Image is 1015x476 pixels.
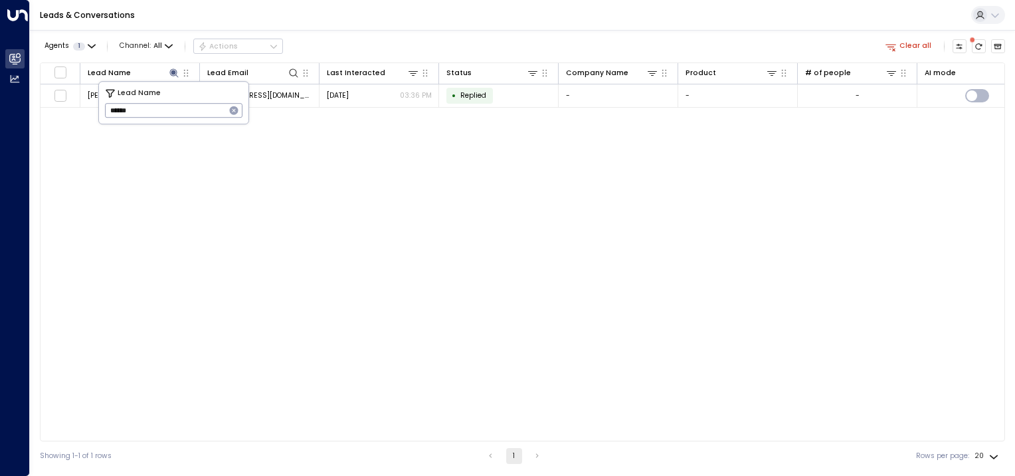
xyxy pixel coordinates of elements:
label: Rows per page: [916,451,969,461]
button: Archived Leads [991,39,1006,54]
button: Customize [953,39,967,54]
nav: pagination navigation [482,448,546,464]
span: Replied [460,90,486,100]
span: sridner@plos.org [207,90,312,100]
div: Lead Email [207,67,248,79]
div: Last Interacted [327,67,385,79]
div: Status [446,66,539,79]
div: # of people [805,66,898,79]
div: - [856,90,860,100]
span: All [153,42,162,50]
span: Yesterday [327,90,349,100]
div: Company Name [566,66,659,79]
span: Channel: [116,39,177,53]
div: Lead Name [88,67,131,79]
div: Button group with a nested menu [193,39,283,55]
div: Status [446,67,472,79]
div: Company Name [566,67,628,79]
td: - [678,84,798,108]
div: Product [686,66,779,79]
div: • [452,87,456,104]
span: There are new threads available. Refresh the grid to view the latest updates. [972,39,986,54]
button: page 1 [506,448,522,464]
a: Leads & Conversations [40,9,135,21]
button: Clear all [881,39,936,53]
div: Showing 1-1 of 1 rows [40,451,112,461]
div: Product [686,67,716,79]
span: Lead Name [118,88,161,99]
div: # of people [805,67,851,79]
div: AI mode [925,67,956,79]
p: 03:36 PM [400,90,432,100]
span: Toggle select row [54,89,66,102]
span: Agents [45,43,69,50]
button: Channel:All [116,39,177,53]
button: Actions [193,39,283,55]
div: Last Interacted [327,66,420,79]
span: Suzanne Ridner [88,90,145,100]
td: - [559,84,678,108]
div: 20 [974,448,1001,464]
button: Agents1 [40,39,99,53]
span: Toggle select all [54,66,66,78]
span: 1 [73,43,85,51]
div: Actions [198,42,238,51]
div: Lead Email [207,66,300,79]
div: Lead Name [88,66,181,79]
